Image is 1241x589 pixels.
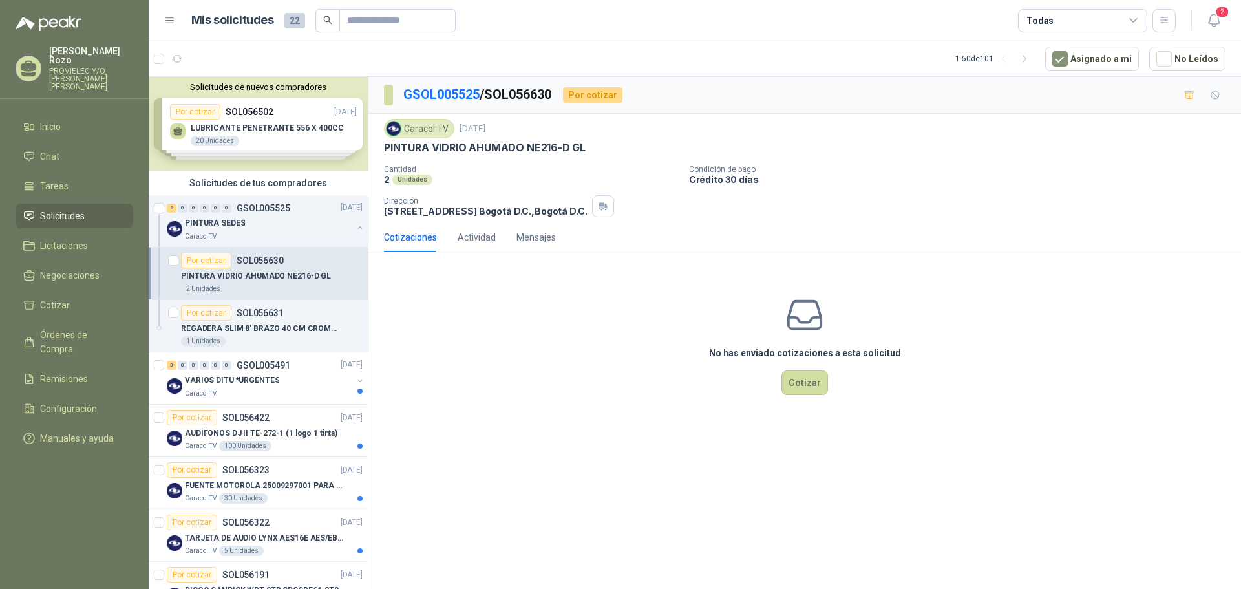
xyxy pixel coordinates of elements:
[40,402,97,416] span: Configuración
[16,263,133,288] a: Negociaciones
[167,410,217,425] div: Por cotizar
[181,336,226,347] div: 1 Unidades
[237,308,284,317] p: SOL056631
[222,204,231,213] div: 0
[149,405,368,457] a: Por cotizarSOL056422[DATE] Company LogoAUDÍFONOS DJ II TE-272-1 (1 logo 1 tinta)Caracol TV100 Uni...
[222,413,270,422] p: SOL056422
[284,13,305,28] span: 22
[219,493,268,504] div: 30 Unidades
[185,441,217,451] p: Caracol TV
[219,441,271,451] div: 100 Unidades
[167,535,182,551] img: Company Logo
[222,570,270,579] p: SOL056191
[709,346,901,360] h3: No has enviado cotizaciones a esta solicitud
[384,230,437,244] div: Cotizaciones
[40,268,100,283] span: Negociaciones
[1215,6,1229,18] span: 2
[185,389,217,399] p: Caracol TV
[384,141,586,155] p: PINTURA VIDRIO AHUMADO NE216-D GL
[49,67,133,91] p: PROVIELEC Y/O [PERSON_NAME] [PERSON_NAME]
[189,361,198,370] div: 0
[167,204,176,213] div: 2
[237,256,284,265] p: SOL056630
[237,361,290,370] p: GSOL005491
[16,367,133,391] a: Remisiones
[16,396,133,421] a: Configuración
[189,204,198,213] div: 0
[40,149,59,164] span: Chat
[149,457,368,509] a: Por cotizarSOL056323[DATE] Company LogoFUENTE MOTOROLA 25009297001 PARA EP450Caracol TV30 Unidades
[16,426,133,451] a: Manuales y ayuda
[341,464,363,477] p: [DATE]
[211,204,220,213] div: 0
[167,431,182,446] img: Company Logo
[458,230,496,244] div: Actividad
[384,206,587,217] p: [STREET_ADDRESS] Bogotá D.C. , Bogotá D.C.
[185,532,346,544] p: TARJETA DE AUDIO LYNX AES16E AES/EBU PCI
[40,120,61,134] span: Inicio
[955,48,1035,69] div: 1 - 50 de 101
[1149,47,1225,71] button: No Leídos
[149,509,368,562] a: Por cotizarSOL056322[DATE] Company LogoTARJETA DE AUDIO LYNX AES16E AES/EBU PCICaracol TV5 Unidades
[149,300,368,352] a: Por cotizarSOL056631REGADERA SLIM 8' BRAZO 40 CM CROMO 21ST60000201 Unidades
[563,87,622,103] div: Por cotizar
[167,567,217,583] div: Por cotizar
[185,493,217,504] p: Caracol TV
[689,174,1236,185] p: Crédito 30 días
[16,16,81,31] img: Logo peakr
[181,305,231,321] div: Por cotizar
[323,16,332,25] span: search
[149,248,368,300] a: Por cotizarSOL056630PINTURA VIDRIO AHUMADO NE216-D GL2 Unidades
[154,82,363,92] button: Solicitudes de nuevos compradores
[1026,14,1054,28] div: Todas
[403,87,480,102] a: GSOL005525
[167,361,176,370] div: 3
[167,200,365,242] a: 2 0 0 0 0 0 GSOL005525[DATE] Company LogoPINTURA SEDESCaracol TV
[167,358,365,399] a: 3 0 0 0 0 0 GSOL005491[DATE] Company LogoVARIOS DITU *URGENTESCaracol TV
[200,361,209,370] div: 0
[185,480,346,492] p: FUENTE MOTOROLA 25009297001 PARA EP450
[16,144,133,169] a: Chat
[167,483,182,498] img: Company Logo
[167,378,182,394] img: Company Logo
[40,179,69,193] span: Tareas
[185,218,245,230] p: PINTURA SEDES
[167,221,182,237] img: Company Logo
[781,370,828,395] button: Cotizar
[384,197,587,206] p: Dirección
[341,359,363,372] p: [DATE]
[167,462,217,478] div: Por cotizar
[40,431,114,445] span: Manuales y ayuda
[16,233,133,258] a: Licitaciones
[178,361,187,370] div: 0
[40,239,88,253] span: Licitaciones
[149,171,368,195] div: Solicitudes de tus compradores
[341,517,363,529] p: [DATE]
[341,202,363,215] p: [DATE]
[16,204,133,228] a: Solicitudes
[181,323,342,335] p: REGADERA SLIM 8' BRAZO 40 CM CROMO 21ST6000020
[40,209,85,223] span: Solicitudes
[181,284,226,294] div: 2 Unidades
[200,204,209,213] div: 0
[237,204,290,213] p: GSOL005525
[341,412,363,424] p: [DATE]
[178,204,187,213] div: 0
[185,231,217,242] p: Caracol TV
[40,328,121,356] span: Órdenes de Compra
[219,546,264,556] div: 5 Unidades
[149,77,368,171] div: Solicitudes de nuevos compradoresPor cotizarSOL056502[DATE] LUBRICANTE PENETRANTE 556 X 400CC20 U...
[16,114,133,139] a: Inicio
[403,85,553,105] p: / SOL056630
[341,569,363,581] p: [DATE]
[185,375,279,387] p: VARIOS DITU *URGENTES
[222,466,270,475] p: SOL056323
[1045,47,1139,71] button: Asignado a mi
[181,253,231,268] div: Por cotizar
[167,515,217,530] div: Por cotizar
[460,123,485,135] p: [DATE]
[516,230,556,244] div: Mensajes
[16,174,133,198] a: Tareas
[384,174,390,185] p: 2
[1202,9,1225,32] button: 2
